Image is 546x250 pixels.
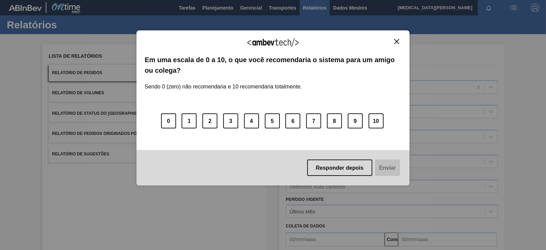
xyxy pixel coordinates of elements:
button: Responder depois [307,159,373,176]
font: 3 [229,118,232,124]
font: 9 [354,118,357,124]
button: 6 [285,113,300,128]
button: 10 [369,113,384,128]
font: Sendo 0 (zero) não recomendaria e 10 recomendaria totalmente. [145,84,302,89]
img: Fechar [394,39,399,44]
button: 0 [161,113,176,128]
button: 3 [223,113,238,128]
button: 9 [348,113,363,128]
img: Logotipo Ambevtech [247,38,299,47]
font: Responder depois [316,165,364,170]
font: 1 [188,118,191,124]
button: 8 [327,113,342,128]
button: Fechar [392,39,401,44]
font: Em uma escala de 0 a 10, o que você recomendaria o sistema para um amigo ou colega? [145,56,395,74]
button: 5 [265,113,280,128]
font: 10 [373,118,379,124]
font: 4 [250,118,253,124]
font: 7 [312,118,315,124]
font: 8 [333,118,336,124]
button: 2 [202,113,217,128]
button: 7 [306,113,321,128]
font: 6 [291,118,294,124]
font: 0 [167,118,170,124]
button: 1 [182,113,197,128]
font: 5 [271,118,274,124]
font: 2 [209,118,212,124]
button: 4 [244,113,259,128]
